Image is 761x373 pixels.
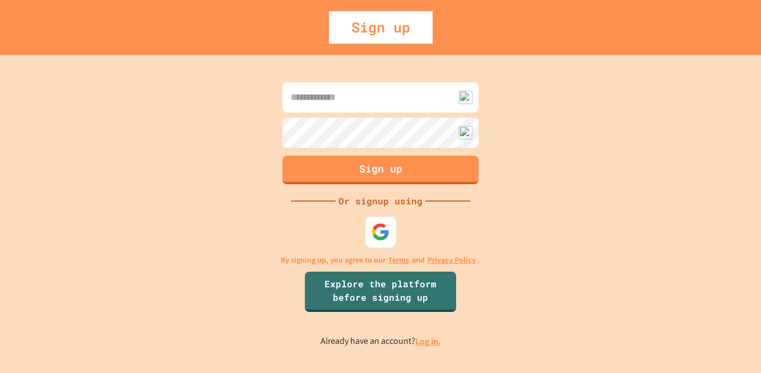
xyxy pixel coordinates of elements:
a: Privacy Policy [428,254,476,266]
img: google-icon.svg [372,223,390,241]
p: Already have an account? [321,334,441,348]
iframe: chat widget [714,328,750,362]
a: Explore the platform before signing up [305,272,456,312]
a: Terms [388,254,409,266]
img: npw-badge-icon.svg [459,126,472,139]
div: Or signup using [336,194,425,208]
div: Sign up [329,11,433,44]
button: Sign up [282,156,479,184]
iframe: chat widget [668,279,750,327]
a: Log in. [415,335,441,347]
img: npw-badge-icon.svg [459,91,472,104]
p: By signing up, you agree to our and . [281,254,481,266]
